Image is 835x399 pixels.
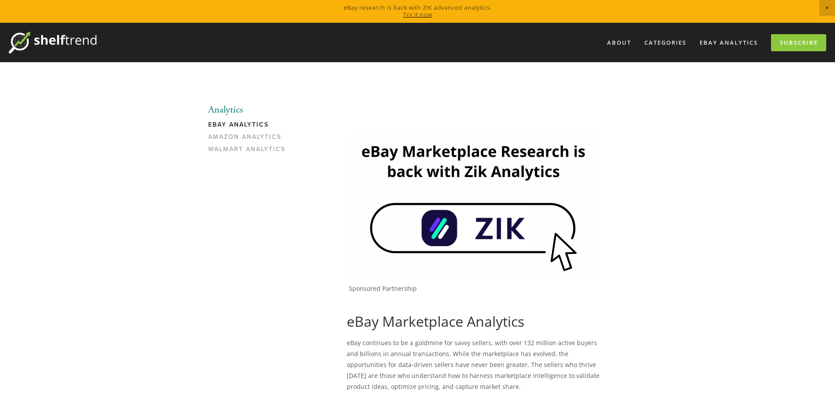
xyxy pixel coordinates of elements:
[347,134,600,276] img: Zik Analytics Sponsored Ad
[208,133,292,145] a: Amazon Analytics
[208,145,292,158] a: Walmart Analytics
[349,285,600,293] p: Sponsored Partnership
[403,11,432,18] a: Try it now
[601,35,637,50] a: About
[347,313,600,330] h1: eBay Marketplace Analytics
[771,34,826,51] a: Subscribe
[347,337,600,392] p: eBay continues to be a goldmine for savvy sellers, with over 132 million active buyers and billio...
[208,121,292,133] a: eBay Analytics
[639,35,692,50] div: Categories
[9,32,96,53] img: ShelfTrend
[694,35,764,50] a: eBay Analytics
[208,104,292,116] li: Analytics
